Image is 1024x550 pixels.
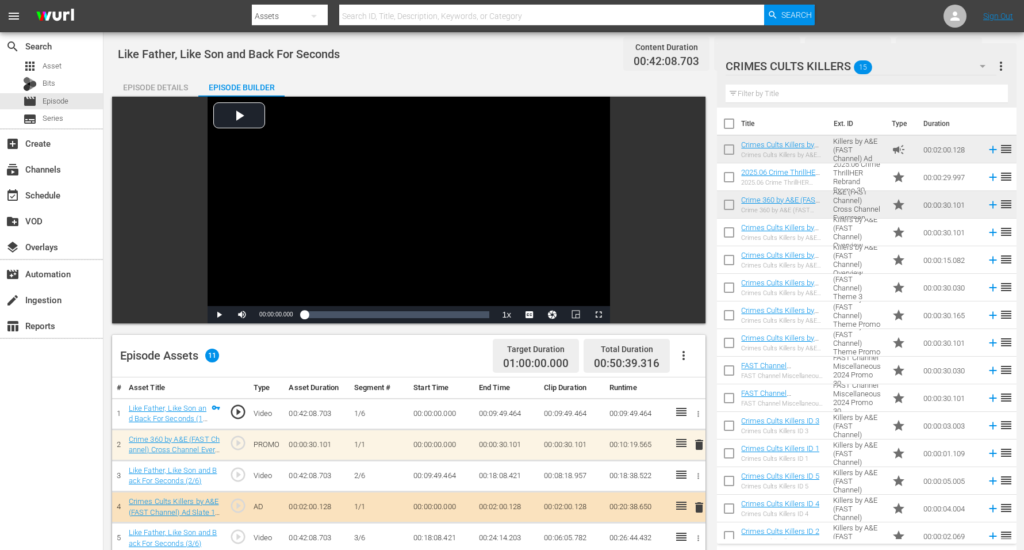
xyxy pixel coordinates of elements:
[999,446,1013,460] span: reorder
[919,219,982,246] td: 00:00:30.101
[6,40,20,54] span: Search
[43,78,55,89] span: Bits
[503,341,569,357] div: Target Duration
[587,306,610,323] button: Fullscreen
[829,191,887,219] td: Crime 360 by A&E (FAST Channel) Cross Channel Evergreen Freevee
[495,306,518,323] button: Playback Rate
[987,198,999,211] svg: Add to Episode
[919,163,982,191] td: 00:00:29.997
[634,39,699,55] div: Content Duration
[28,3,83,30] img: ans4CAIJ8jUAAAAAAAAAAAAAAAAAAAAAAAAgQb4GAAAAAAAAAAAAAAAAAAAAAAAAJMjXAAAAAAAAAAAAAAAAAAAAAAAAgAT5G...
[474,492,540,523] td: 00:02:00.128
[999,501,1013,515] span: reorder
[994,52,1008,80] button: more_vert
[605,429,670,460] td: 00:10:19.565
[539,377,605,399] th: Clip Duration
[987,337,999,349] svg: Add to Episode
[474,377,540,399] th: End Time
[692,438,706,452] span: delete
[741,510,819,518] div: Crimes Cults Killers ID 4
[892,364,906,377] span: Promo
[892,391,906,405] span: Promo
[350,492,409,523] td: 1/1
[741,251,819,277] a: Crimes Cults Killers by A&E (FAST Channel) Overview Refresh
[987,226,999,239] svg: Add to Episode
[892,198,906,212] span: Promo
[987,143,999,156] svg: Add to Episode
[987,364,999,377] svg: Add to Episode
[409,492,474,523] td: 00:00:00.000
[112,429,124,460] td: 2
[829,301,887,329] td: Crimes Cults Killers by A&E (FAST Channel) Theme Promo 1 Crimes Refresh
[987,447,999,460] svg: Add to Episode
[6,268,20,281] span: Automation
[6,163,20,177] span: Channels
[23,59,37,73] span: Asset
[741,372,824,380] div: FAST Channel Miscellaneous 2024 Cold Case Files Cross Channel Promo 30
[827,108,885,140] th: Ext. ID
[350,429,409,460] td: 1/1
[741,427,819,435] div: Crimes Cults Killers ID 3
[829,440,887,467] td: Crimes Cults Killers by A&E (FAST Channel) Channel ID
[999,225,1013,239] span: reorder
[205,349,219,362] span: 11
[741,527,819,536] a: Crimes Cults Killers ID 2
[6,189,20,203] span: Schedule
[605,377,670,399] th: Runtime
[892,170,906,184] span: Promo
[741,483,819,490] div: Crimes Cults Killers ID 5
[741,223,819,249] a: Crimes Cults Killers by A&E (FAST Channel) Overview Refresh
[120,349,219,362] div: Episode Assets
[994,59,1008,73] span: more_vert
[474,398,540,429] td: 00:09:49.464
[892,143,906,156] span: Ad
[829,522,887,550] td: Crimes Cults Killers by A&E (FAST Channel) Channel ID
[605,398,670,429] td: 00:09:49.464
[249,460,285,491] td: Video
[249,377,285,399] th: Type
[518,306,541,323] button: Captions
[741,262,824,269] div: Crimes Cults Killers by A&E (FAST Channel) Overview Refresh
[249,492,285,523] td: AD
[919,136,982,163] td: 00:02:00.128
[692,501,706,514] span: delete
[350,377,409,399] th: Segment #
[539,398,605,429] td: 00:09:49.464
[409,398,474,429] td: 00:00:00.000
[112,74,198,97] button: Episode Details
[43,60,62,72] span: Asset
[919,522,982,550] td: 00:00:02.069
[987,392,999,404] svg: Add to Episode
[129,404,208,434] a: Like Father, Like Son and Back For Seconds (1/6)
[987,530,999,543] svg: Add to Episode
[999,308,1013,322] span: reorder
[999,529,1013,543] span: reorder
[764,5,815,25] button: Search
[229,528,247,545] span: play_circle_outline
[741,389,807,415] a: FAST Channel Miscellaneous 2024 Promo 30
[23,94,37,108] span: Episode
[541,306,564,323] button: Jump To Time
[741,472,819,480] a: Crimes Cults Killers ID 5
[249,398,285,429] td: Video
[284,398,350,429] td: 00:42:08.703
[129,497,220,527] a: Crimes Cults Killers by A&E (FAST Channel) Ad Slate 120
[726,50,996,82] div: CRIMES CULTS KILLERS
[118,47,340,61] span: Like Father, Like Son and Back For Seconds
[208,306,231,323] button: Play
[919,301,982,329] td: 00:00:30.165
[539,492,605,523] td: 00:02:00.128
[983,12,1013,21] a: Sign Out
[741,334,819,368] a: Crimes Cults Killers by A&E (FAST Channel) Theme Promo 2 Cults Refresh
[892,474,906,488] span: Promo
[741,179,824,186] div: 2025.06 Crime ThrillHER Rebrand Promo 30
[999,197,1013,211] span: reorder
[829,274,887,301] td: Crimes Cults Killers by A&E (FAST Channel) Theme 3 Promo Killers Refresh
[409,429,474,460] td: 00:00:00.000
[594,357,659,370] span: 00:50:39.316
[503,357,569,371] span: 01:00:00.000
[741,289,824,297] div: Crimes Cults Killers by A&E (FAST Channel) Theme 3 Promo Killers Refresh
[741,234,824,242] div: Crimes Cults Killers by A&E (FAST Channel) Overview Refresh
[829,357,887,384] td: FAST Channel Miscellaneous 2024 Promo 30
[741,345,824,352] div: Crimes Cults Killers by A&E (FAST Channel) Theme Promo 2 Cults Refresh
